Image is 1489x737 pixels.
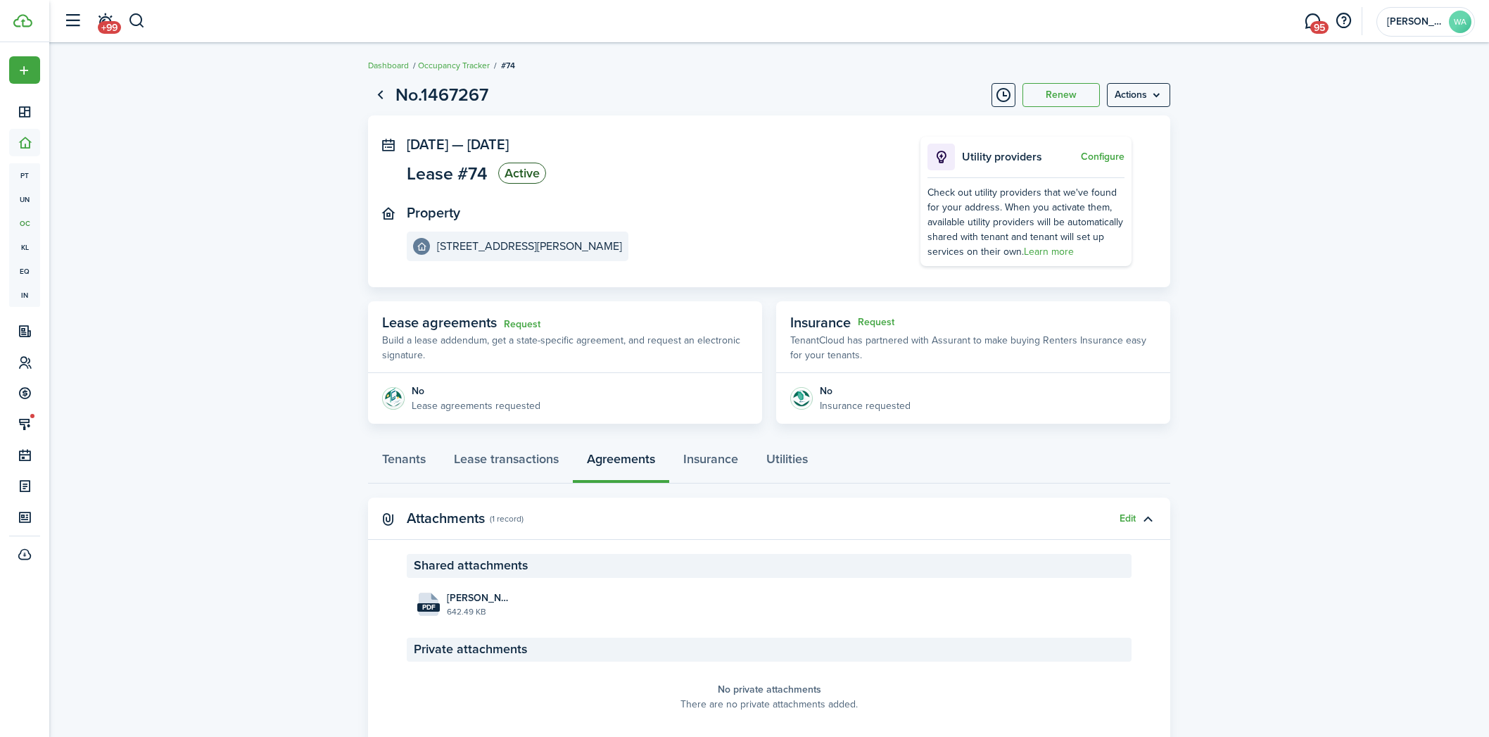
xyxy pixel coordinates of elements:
a: Dashboard [368,59,409,72]
span: [DATE] [407,134,448,155]
button: Open menu [9,56,40,84]
a: Utilities [752,441,822,484]
span: — [452,134,464,155]
panel-main-subtitle: (1 record) [490,512,524,525]
p: Lease agreements requested [412,398,540,413]
p: TenantCloud has partnered with Assurant to make buying Renters Insurance easy for your tenants. [790,333,1156,363]
panel-main-placeholder-description: There are no private attachments added. [680,697,858,712]
span: Lease #74 [407,165,488,182]
div: No [412,384,540,398]
a: un [9,187,40,211]
a: Messaging [1299,4,1326,39]
panel-main-placeholder-title: No private attachments [718,682,821,697]
a: kl [9,235,40,259]
h1: No.1467267 [395,82,488,108]
file-extension: pdf [417,603,440,612]
button: Renew [1022,83,1100,107]
a: Occupancy Tracker [418,59,490,72]
a: Go back [368,83,392,107]
a: Insurance [669,441,752,484]
file-icon: File [417,593,440,616]
span: +99 [98,21,121,34]
button: Timeline [991,83,1015,107]
span: [DATE] [467,134,509,155]
a: oc [9,211,40,235]
div: No [820,384,911,398]
panel-main-section-header: Shared attachments [407,554,1132,578]
a: in [9,283,40,307]
span: #74 [501,59,515,72]
button: Request [858,317,894,328]
button: Open resource center [1331,9,1355,33]
img: Agreement e-sign [382,387,405,410]
span: Wright AtHome Property Solutions LLC [1387,17,1443,27]
div: Check out utility providers that we've found for your address. When you activate them, available ... [927,185,1124,259]
p: Insurance requested [820,398,911,413]
button: Edit [1120,513,1136,524]
a: pt [9,163,40,187]
button: Configure [1081,151,1124,163]
avatar-text: WA [1449,11,1471,33]
panel-main-title: Attachments [407,510,485,527]
span: Lease agreements [382,312,497,333]
panel-main-title: Property [407,205,460,221]
button: Open menu [1107,83,1170,107]
span: Insurance [790,312,851,333]
span: 95 [1310,21,1329,34]
a: Request [504,319,540,330]
button: Open sidebar [59,8,86,34]
span: [PERSON_NAME] 710.pdf [447,591,512,605]
img: TenantCloud [13,14,32,27]
e-details-info-title: [STREET_ADDRESS][PERSON_NAME] [437,240,622,253]
a: Notifications [91,4,118,39]
a: Lease transactions [440,441,573,484]
status: Active [498,163,546,184]
button: Toggle accordion [1136,507,1160,531]
file-size: 642.49 KB [447,605,512,618]
a: Learn more [1024,244,1074,259]
p: Utility providers [962,149,1077,165]
p: Build a lease addendum, get a state-specific agreement, and request an electronic signature. [382,333,748,363]
menu-btn: Actions [1107,83,1170,107]
img: Insurance protection [790,387,813,410]
a: eq [9,259,40,283]
panel-main-section-header: Private attachments [407,638,1132,662]
a: Tenants [368,441,440,484]
button: Search [128,9,146,33]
